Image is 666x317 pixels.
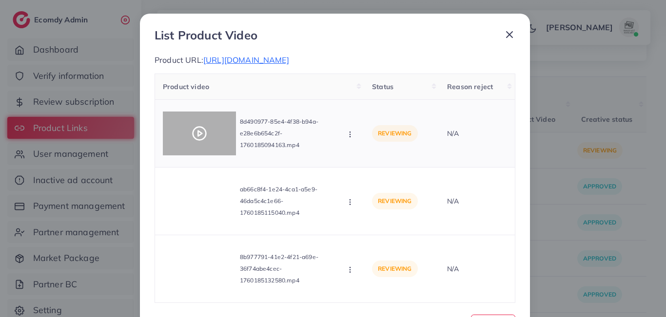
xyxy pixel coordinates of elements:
[372,125,417,142] p: reviewing
[447,82,493,91] span: Reason reject
[447,195,507,207] p: N/A
[372,82,393,91] span: Status
[240,184,337,219] p: ab66c8f4-1e24-4ca1-a5e9-46da5c4c1e66-1760185115040.mp4
[155,54,515,66] p: Product URL:
[447,263,507,275] p: N/A
[372,193,417,209] p: reviewing
[240,116,337,151] p: 8d490977-85e4-4f38-b94a-e28e6b654c2f-1760185094163.mp4
[240,251,337,286] p: 8b977791-41e2-4f21-a69e-36f74abe4cec-1760185132580.mp4
[203,55,289,65] span: [URL][DOMAIN_NAME]
[155,28,257,42] h3: List Product Video
[372,261,417,277] p: reviewing
[447,128,507,139] p: N/A
[163,82,209,91] span: Product video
